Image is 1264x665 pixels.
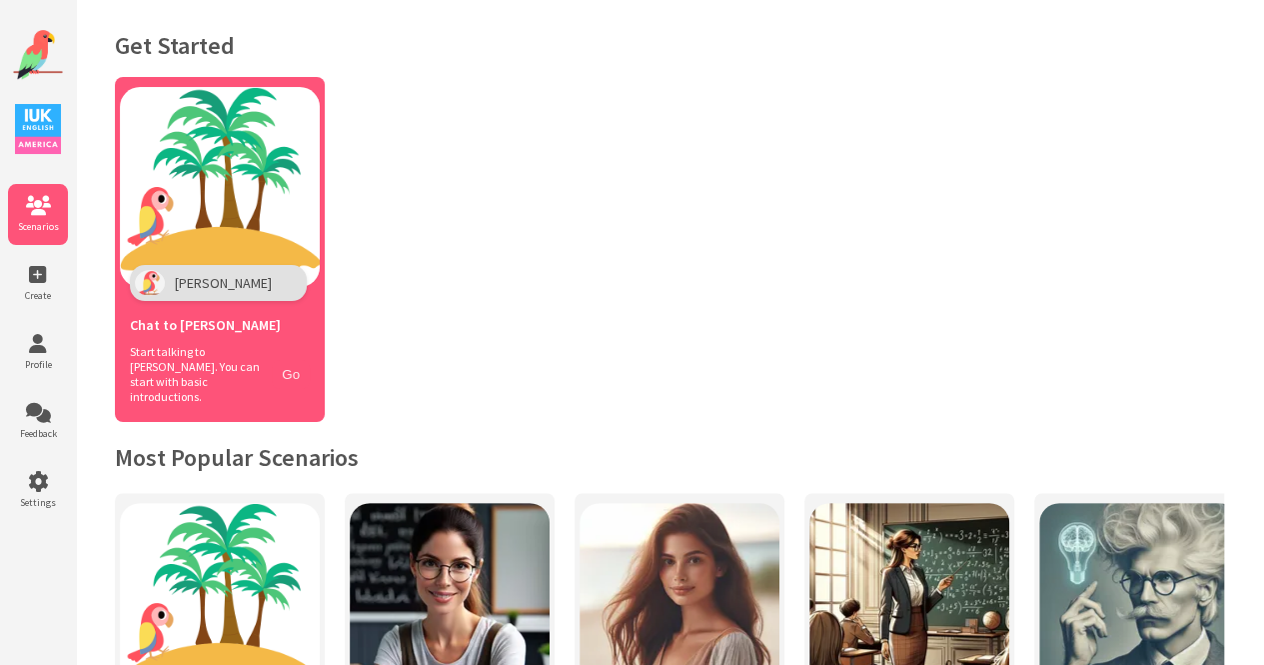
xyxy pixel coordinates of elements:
span: Profile [8,358,68,371]
span: Chat to [PERSON_NAME] [130,316,281,334]
img: Website Logo [13,30,63,80]
span: Settings [8,496,68,509]
button: Go [272,360,310,389]
img: Polly [135,270,165,296]
span: Create [8,289,68,302]
span: Scenarios [8,220,68,233]
span: [PERSON_NAME] [175,274,272,292]
img: IUK Logo [15,104,61,154]
img: Chat with Polly [120,87,320,287]
h1: Get Started [115,30,1224,61]
span: Start talking to [PERSON_NAME]. You can start with basic introductions. [130,344,262,404]
span: Feedback [8,427,68,440]
h2: Most Popular Scenarios [115,442,1224,473]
